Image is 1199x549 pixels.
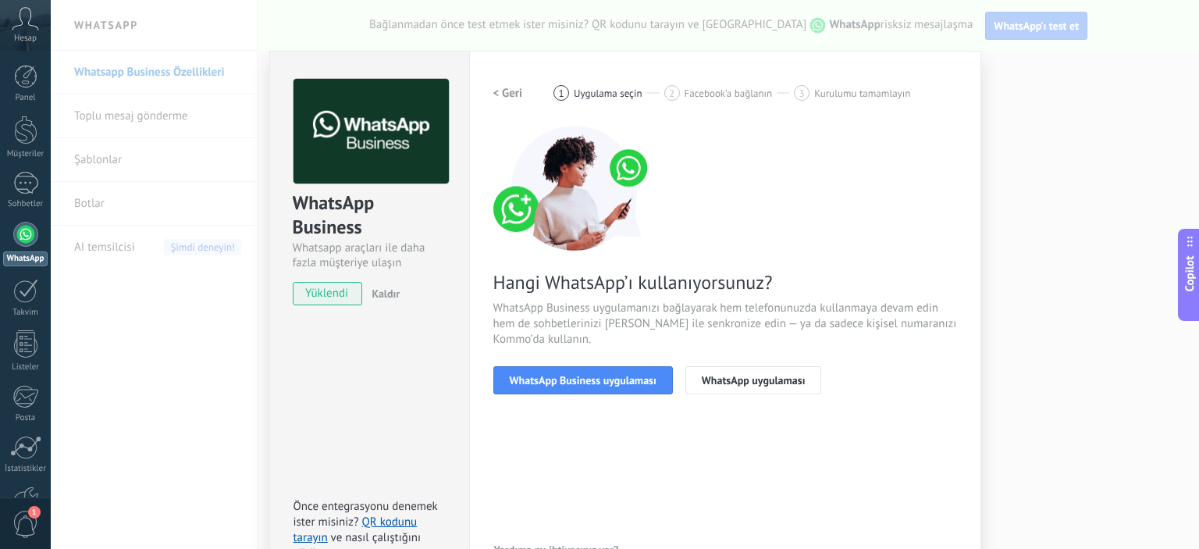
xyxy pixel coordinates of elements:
img: connect number [493,126,657,251]
span: Kurulumu tamamlayın [814,87,910,99]
span: WhatsApp uygulaması [702,375,806,386]
button: Kaldır [366,282,400,305]
div: Müşteriler [3,149,48,159]
span: 1 [28,506,41,519]
span: Facebook’a bağlanın [685,87,773,99]
button: WhatsApp uygulaması [685,366,822,394]
span: yüklendi [294,282,361,305]
div: WhatsApp [3,251,48,266]
div: Panel [3,93,48,103]
span: WhatsApp Business uygulamanızı bağlayarak hem telefonunuzda kullanmaya devam edin hem de sohbetle... [493,301,957,348]
div: Takvim [3,308,48,318]
span: Copilot [1182,255,1197,291]
div: İstatistikler [3,464,48,474]
span: Hangi WhatsApp’ı kullanıyorsunuz? [493,270,957,294]
button: WhatsApp Business uygulaması [493,366,673,394]
span: Önce entegrasyonu denemek ister misiniz? [294,499,438,529]
span: Uygulama seçin [574,87,642,99]
span: Kaldır [372,287,400,301]
span: Hesap [14,34,37,44]
div: Listeler [3,362,48,373]
div: Posta [3,413,48,423]
span: 1 [559,87,564,100]
div: Sohbetler [3,199,48,209]
h2: < Geri [493,86,523,101]
div: WhatsApp Business [293,191,447,241]
span: 3 [799,87,805,100]
button: < Geri [493,79,523,107]
div: Whatsapp araçları ile daha fazla müşteriye ulaşın [293,241,447,270]
span: 2 [669,87,674,100]
span: WhatsApp Business uygulaması [510,375,656,386]
img: logo_main.png [294,79,449,184]
a: QR kodunu tarayın [294,515,418,545]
